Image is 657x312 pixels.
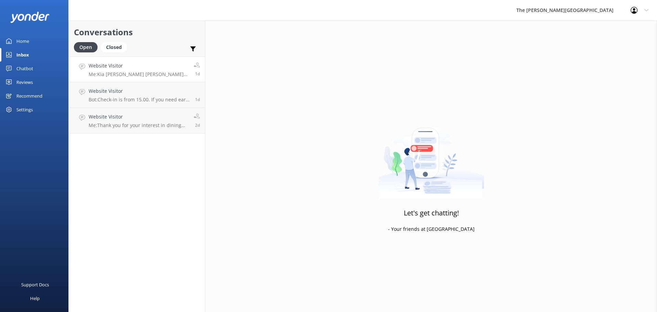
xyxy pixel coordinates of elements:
span: Aug 21 2025 05:40am (UTC +12:00) Pacific/Auckland [195,71,200,77]
a: Open [74,43,101,51]
p: - Your friends at [GEOGRAPHIC_DATA] [388,225,475,233]
img: yonder-white-logo.png [10,12,50,23]
div: Settings [16,103,33,116]
p: Me: Thank you for your interest in dining with us at True South Dining Room. While our Snack Food... [89,122,189,128]
div: Reviews [16,75,33,89]
div: Support Docs [21,278,49,291]
h4: Website Visitor [89,113,189,121]
a: Website VisitorMe:Kia [PERSON_NAME] [PERSON_NAME], Thank you for your message, Wi will send you t... [69,57,205,82]
h2: Conversations [74,26,200,39]
h4: Website Visitor [89,87,190,95]
div: Open [74,42,98,52]
div: Recommend [16,89,42,103]
p: Me: Kia [PERSON_NAME] [PERSON_NAME], Thank you for your message, Wi will send you the receipt to ... [89,71,189,77]
img: artwork of a man stealing a conversation from at giant smartphone [378,113,484,199]
a: Closed [101,43,130,51]
a: Website VisitorMe:Thank you for your interest in dining with us at True South Dining Room. While ... [69,108,205,134]
span: Aug 19 2025 06:46pm (UTC +12:00) Pacific/Auckland [195,122,200,128]
div: Home [16,34,29,48]
p: Bot: Check-in is from 15.00. If you need early check-in, it's subject to availability and fees ma... [89,97,190,103]
a: Website VisitorBot:Check-in is from 15.00. If you need early check-in, it's subject to availabili... [69,82,205,108]
h3: Let's get chatting! [404,208,459,219]
span: Aug 20 2025 05:29pm (UTC +12:00) Pacific/Auckland [195,97,200,102]
div: Closed [101,42,127,52]
div: Inbox [16,48,29,62]
div: Help [30,291,40,305]
div: Chatbot [16,62,33,75]
h4: Website Visitor [89,62,189,70]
